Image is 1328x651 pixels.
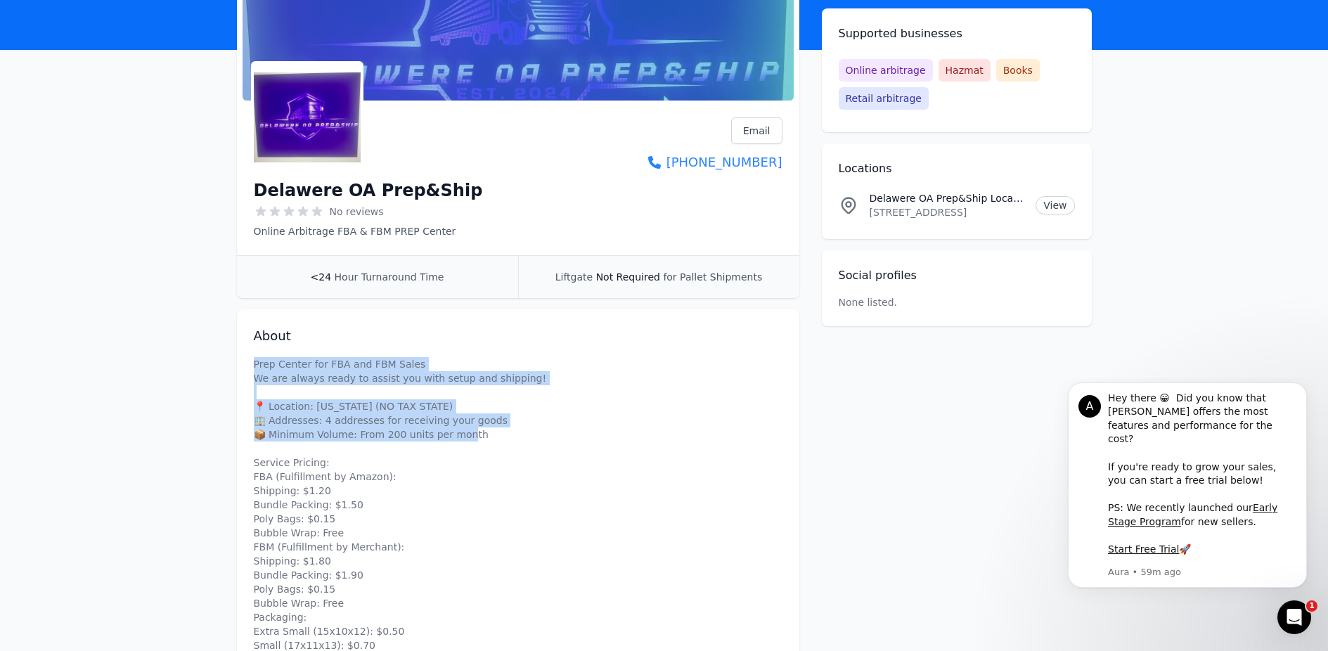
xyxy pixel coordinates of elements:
[596,271,660,283] span: Not Required
[254,179,483,202] h1: Delawere OA Prep&Ship
[254,64,361,171] img: Delawere OA Prep&Ship
[870,191,1025,205] p: Delawere OA Prep&Ship Location
[839,25,1075,42] h2: Supported businesses
[1277,600,1311,634] iframe: Intercom live chat
[254,224,483,238] p: Online Arbitrage FBA & FBM PREP Center
[311,271,332,283] span: <24
[939,59,991,82] span: Hazmat
[839,87,929,110] span: Retail arbitrage
[648,153,782,172] a: [PHONE_NUMBER]
[254,326,782,346] h2: About
[870,205,1025,219] p: [STREET_ADDRESS]
[1047,378,1328,641] iframe: Intercom notifications message
[839,59,933,82] span: Online arbitrage
[555,271,593,283] span: Liftgate
[839,267,1075,284] h2: Social profiles
[731,117,782,144] a: Email
[663,271,762,283] span: for Pallet Shipments
[335,271,444,283] span: Hour Turnaround Time
[1306,600,1317,612] span: 1
[996,59,1040,82] span: Books
[1036,196,1074,214] a: View
[330,205,384,219] span: No reviews
[839,160,1075,177] h2: Locations
[839,295,898,309] p: None listed.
